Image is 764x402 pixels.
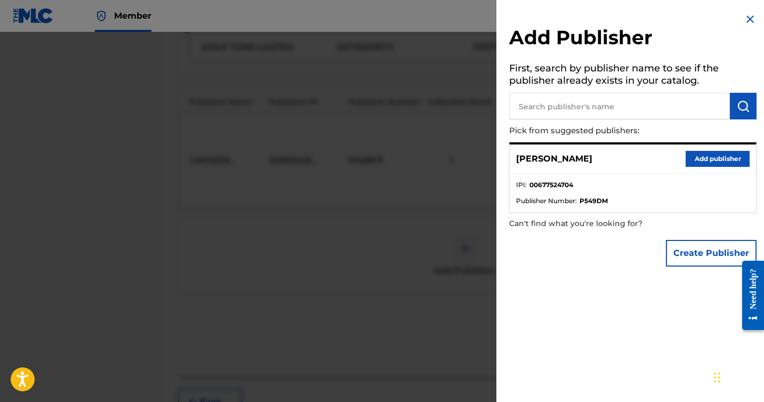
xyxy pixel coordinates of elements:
[516,196,577,206] span: Publisher Number :
[686,151,750,167] button: Add publisher
[516,180,527,190] span: IPI :
[13,8,54,23] img: MLC Logo
[666,240,757,267] button: Create Publisher
[509,59,757,93] h5: First, search by publisher name to see if the publisher already exists in your catalog.
[509,93,730,119] input: Search publisher's name
[714,361,720,393] div: Drag
[516,152,592,165] p: [PERSON_NAME]
[509,213,696,235] p: Can't find what you're looking for?
[734,253,764,339] iframe: Resource Center
[114,10,151,22] span: Member
[509,119,696,142] p: Pick from suggested publishers:
[711,351,764,402] iframe: Chat Widget
[529,180,573,190] strong: 00677524704
[509,26,757,53] h2: Add Publisher
[737,100,750,112] img: Search Works
[95,10,108,22] img: Top Rightsholder
[580,196,608,206] strong: P549DM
